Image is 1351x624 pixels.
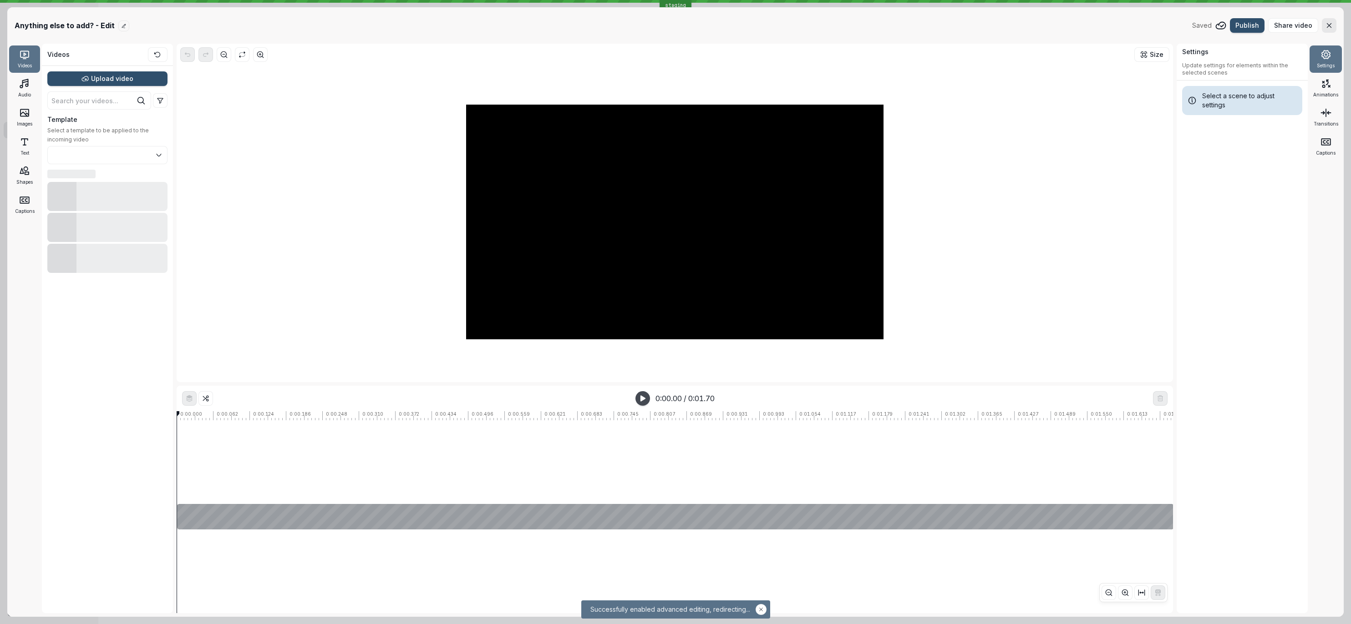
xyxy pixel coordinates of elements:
button: Filters [153,93,168,108]
button: [object Object] [217,47,231,62]
span: Shapes [16,178,33,186]
span: Successfully enabled advanced editing, redirecting... [589,605,756,614]
span: Anything else to add? - Edit [15,21,115,30]
span: Settings [1317,62,1335,69]
div: All changes saved [1192,18,1226,33]
button: [object Object] [1102,585,1116,600]
span: Saved [1192,21,1212,30]
span: Captions [15,207,35,215]
span: Template [47,115,77,124]
h2: Videos [47,50,70,59]
button: [object Object] [180,47,195,62]
button: [object Object] [198,391,213,406]
button: [object Object] [235,47,249,62]
span: Size [1150,50,1163,59]
button: Search [137,96,146,105]
button: Share video [1268,18,1318,33]
span: Captions [1316,149,1336,156]
button: Expand to fit captions [1151,585,1165,600]
span: Upload video [91,74,133,83]
button: [object Object] [635,391,650,406]
span: Videos [18,62,32,69]
span: Select a scene to adjust settings [1202,92,1275,109]
button: Select scenes from the timeline to extract [182,391,197,406]
button: [object Object] [1118,585,1133,600]
button: [object Object] [198,47,213,62]
h2: Settings [1182,47,1209,56]
button: [object Object] [253,47,268,62]
span: / [684,393,686,403]
span: Share video [1274,21,1312,30]
span: 0:00.00 [655,393,682,403]
span: Publish [1235,21,1259,30]
p: Update settings for elements within the selected scenes [1182,62,1302,76]
button: Select scenes from the timeline to delete. [1153,391,1168,406]
button: Hide notification [756,604,767,615]
span: Audio [18,91,31,98]
span: 0:01.70 [688,393,715,403]
span: Animations [1313,91,1338,98]
span: Images [17,120,32,127]
button: Size [1134,47,1169,62]
span: Text [20,149,29,156]
button: Publish [1230,18,1265,33]
button: Edit title [118,20,129,31]
input: Search your videos... [47,91,151,110]
span: Transitions [1314,120,1338,127]
button: [object Object] [1134,585,1149,600]
button: Upload video [47,71,168,86]
span: Select a template to be applied to the incoming video [47,126,168,144]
